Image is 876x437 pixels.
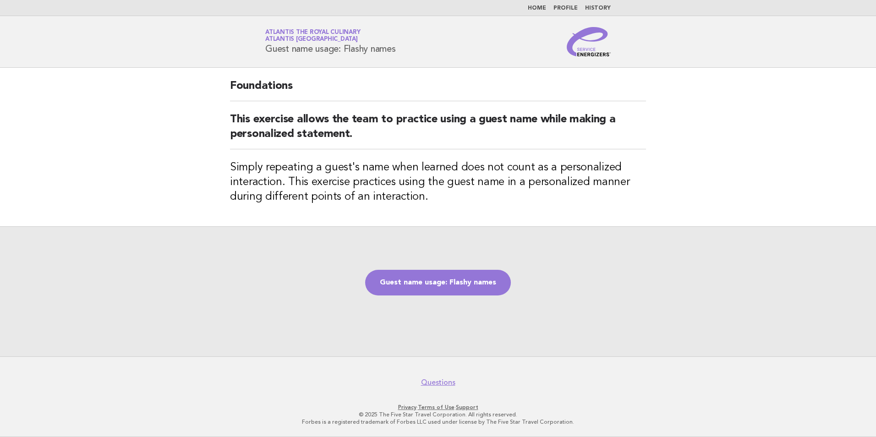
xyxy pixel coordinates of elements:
[230,112,646,149] h2: This exercise allows the team to practice using a guest name while making a personalized statement.
[265,37,358,43] span: Atlantis [GEOGRAPHIC_DATA]
[421,378,455,387] a: Questions
[158,411,718,418] p: © 2025 The Five Star Travel Corporation. All rights reserved.
[230,160,646,204] h3: Simply repeating a guest's name when learned does not count as a personalized interaction. This e...
[398,404,416,410] a: Privacy
[265,29,360,42] a: Atlantis the Royal CulinaryAtlantis [GEOGRAPHIC_DATA]
[528,5,546,11] a: Home
[158,418,718,426] p: Forbes is a registered trademark of Forbes LLC used under license by The Five Star Travel Corpora...
[230,79,646,101] h2: Foundations
[456,404,478,410] a: Support
[567,27,611,56] img: Service Energizers
[158,404,718,411] p: · ·
[585,5,611,11] a: History
[553,5,578,11] a: Profile
[418,404,454,410] a: Terms of Use
[365,270,511,295] a: Guest name usage: Flashy names
[265,30,396,54] h1: Guest name usage: Flashy names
